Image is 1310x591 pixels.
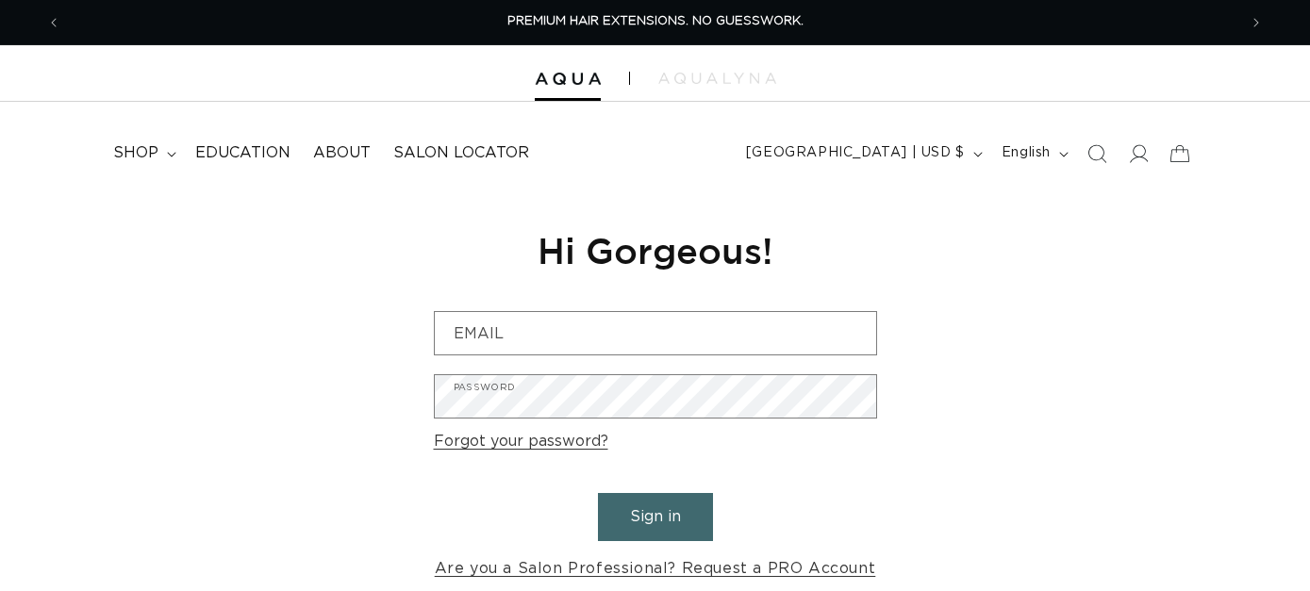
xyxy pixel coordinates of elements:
button: English [990,136,1076,172]
summary: Search [1076,133,1118,174]
a: About [302,132,382,174]
span: Education [195,143,290,163]
img: Aqua Hair Extensions [535,73,601,86]
summary: shop [102,132,184,174]
span: English [1002,143,1051,163]
button: [GEOGRAPHIC_DATA] | USD $ [735,136,990,172]
button: Sign in [598,493,713,541]
h1: Hi Gorgeous! [434,227,877,273]
button: Previous announcement [33,5,75,41]
span: [GEOGRAPHIC_DATA] | USD $ [746,143,965,163]
a: Salon Locator [382,132,540,174]
span: PREMIUM HAIR EXTENSIONS. NO GUESSWORK. [507,15,804,27]
button: Next announcement [1235,5,1277,41]
img: aqualyna.com [658,73,776,84]
a: Forgot your password? [434,428,608,455]
span: Salon Locator [393,143,529,163]
span: About [313,143,371,163]
span: shop [113,143,158,163]
a: Are you a Salon Professional? Request a PRO Account [435,555,876,583]
a: Education [184,132,302,174]
input: Email [435,312,876,354]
